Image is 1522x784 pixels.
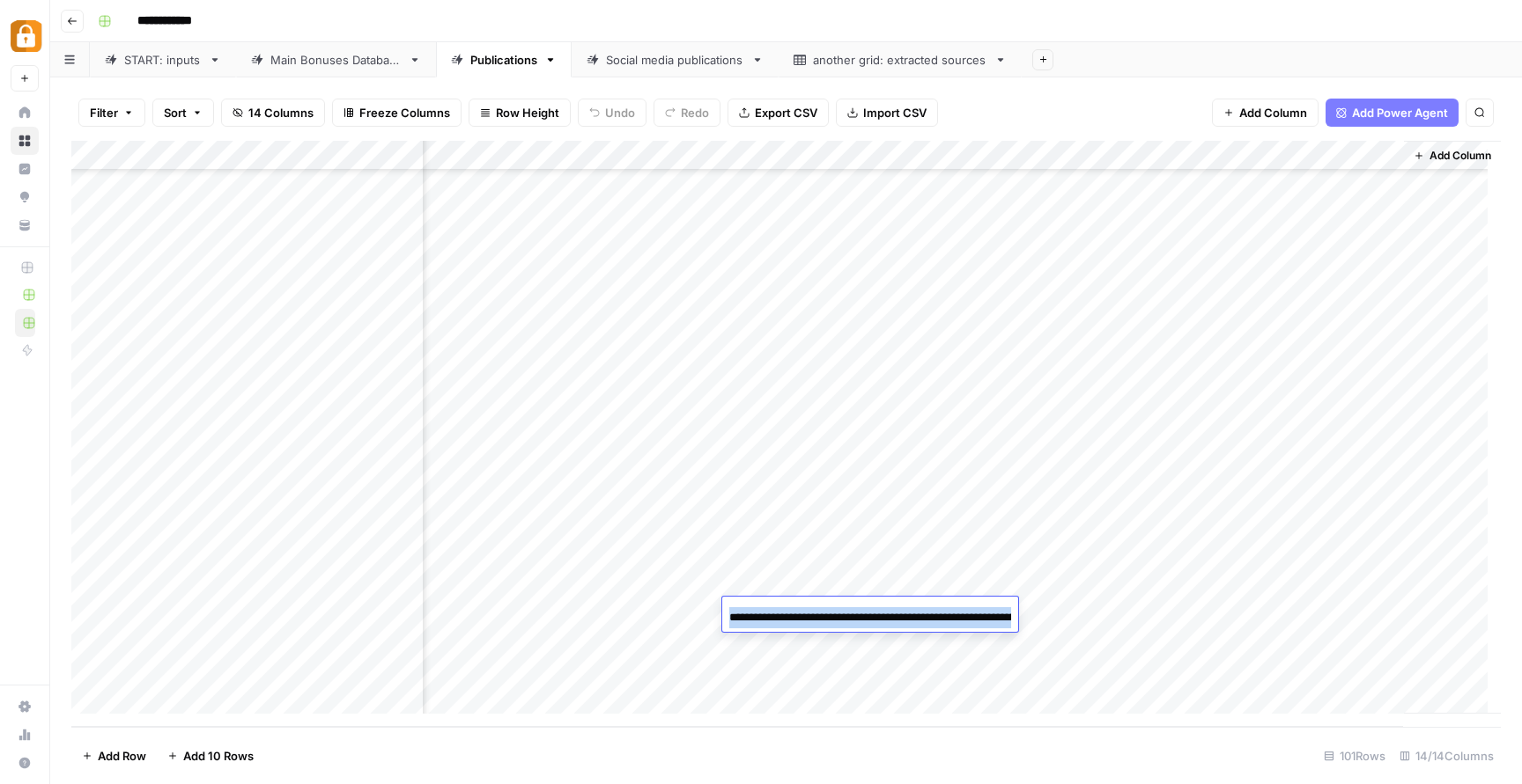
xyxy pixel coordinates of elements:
a: Opportunities [11,183,39,211]
a: Social media publications [572,42,779,77]
a: Usage [11,721,39,749]
button: Redo [654,99,720,127]
button: 14 Columns [221,99,325,127]
div: Publications [470,51,537,69]
div: 14/14 Columns [1393,742,1501,770]
button: Add 10 Rows [157,742,264,770]
div: 101 Rows [1317,742,1393,770]
button: Add Power Agent [1326,99,1459,127]
span: Export CSV [755,104,817,121]
span: Add Column [1239,104,1307,121]
span: 14 Columns [248,104,314,121]
div: Main Bonuses Database [270,51,402,69]
a: Main Bonuses Database [236,42,436,77]
a: Your Data [11,211,39,239]
button: Undo [578,99,646,127]
span: Undo [605,104,635,121]
span: Add Column [1430,148,1491,164]
span: Sort [164,104,187,121]
button: Add Row [71,742,157,770]
span: Add Row [98,747,146,765]
button: Import CSV [836,99,938,127]
a: START: inputs [90,42,236,77]
span: Add 10 Rows [183,747,254,765]
a: Insights [11,155,39,183]
button: Export CSV [728,99,829,127]
button: Add Column [1212,99,1319,127]
a: another grid: extracted sources [779,42,1022,77]
a: Home [11,99,39,127]
span: Freeze Columns [359,104,450,121]
button: Row Height [469,99,571,127]
span: Add Power Agent [1352,104,1448,121]
span: Import CSV [863,104,927,121]
span: Filter [90,104,118,121]
button: Add Column [1407,144,1498,167]
a: Publications [436,42,572,77]
span: Redo [681,104,709,121]
img: Adzz Logo [11,20,42,52]
button: Help + Support [11,749,39,777]
a: Settings [11,692,39,721]
button: Workspace: Adzz [11,14,39,58]
button: Freeze Columns [332,99,462,127]
button: Sort [152,99,214,127]
button: Filter [78,99,145,127]
div: another grid: extracted sources [813,51,987,69]
div: Social media publications [606,51,744,69]
a: Browse [11,127,39,155]
span: Row Height [496,104,559,121]
div: START: inputs [124,51,202,69]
